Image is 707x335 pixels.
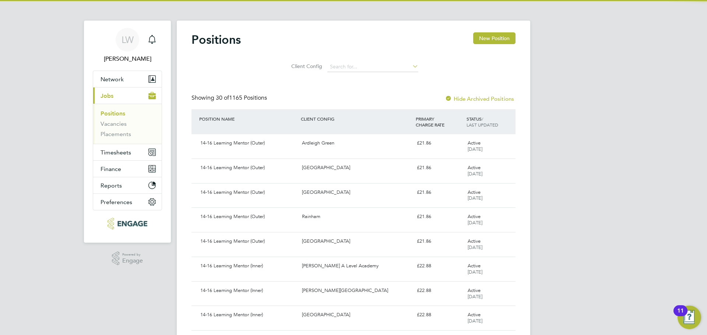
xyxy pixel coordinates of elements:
[101,165,121,172] span: Finance
[101,131,131,138] a: Placements
[112,252,143,265] a: Powered byEngage
[289,63,322,70] label: Client Config
[122,252,143,258] span: Powered by
[93,177,162,193] button: Reports
[468,311,481,318] span: Active
[468,238,481,244] span: Active
[93,104,162,144] div: Jobs
[468,140,481,146] span: Active
[197,162,299,174] div: 14-16 Learning Mentor (Outer)
[414,309,465,321] div: £22.88
[299,162,414,174] div: [GEOGRAPHIC_DATA]
[468,213,481,220] span: Active
[468,263,481,269] span: Active
[468,287,481,293] span: Active
[299,285,414,297] div: [PERSON_NAME][GEOGRAPHIC_DATA]
[445,95,514,102] label: Hide Archived Positions
[93,28,162,63] a: LW[PERSON_NAME]
[299,235,414,247] div: [GEOGRAPHIC_DATA]
[299,309,414,321] div: [GEOGRAPHIC_DATA]
[93,161,162,177] button: Finance
[465,112,516,131] div: STATUS
[468,171,482,177] span: [DATE]
[468,146,482,152] span: [DATE]
[93,88,162,104] button: Jobs
[84,21,171,243] nav: Main navigation
[191,94,268,102] div: Showing
[93,194,162,210] button: Preferences
[468,318,482,324] span: [DATE]
[93,71,162,87] button: Network
[299,186,414,199] div: [GEOGRAPHIC_DATA]
[473,32,516,44] button: New Position
[299,211,414,223] div: Rainham
[101,149,131,156] span: Timesheets
[468,189,481,195] span: Active
[299,260,414,272] div: [PERSON_NAME] A Level Academy
[677,311,684,320] div: 11
[414,211,465,223] div: £21.86
[197,309,299,321] div: 14-16 Learning Mentor (Inner)
[197,137,299,149] div: 14-16 Learning Mentor (Outer)
[93,144,162,160] button: Timesheets
[197,260,299,272] div: 14-16 Learning Mentor (Inner)
[197,285,299,297] div: 14-16 Learning Mentor (Inner)
[468,269,482,275] span: [DATE]
[197,211,299,223] div: 14-16 Learning Mentor (Outer)
[93,218,162,229] a: Go to home page
[468,293,482,300] span: [DATE]
[216,94,267,101] span: 1165 Positions
[414,235,465,247] div: £21.86
[101,110,125,117] a: Positions
[414,112,465,131] div: PRIMARY CHARGE RATE
[122,258,143,264] span: Engage
[468,220,482,226] span: [DATE]
[101,199,132,206] span: Preferences
[414,137,465,149] div: £21.86
[468,195,482,201] span: [DATE]
[101,76,124,83] span: Network
[414,260,465,272] div: £22.88
[414,162,465,174] div: £21.86
[197,186,299,199] div: 14-16 Learning Mentor (Outer)
[197,112,299,125] div: POSITION NAME
[468,244,482,250] span: [DATE]
[414,186,465,199] div: £21.86
[101,92,113,99] span: Jobs
[299,112,414,125] div: CLIENT CONFIG
[122,35,134,44] span: LW
[93,54,162,63] span: Louis Warner
[108,218,147,229] img: xede-logo-retina.png
[101,120,127,127] a: Vacancies
[678,306,701,329] button: Open Resource Center, 11 new notifications
[216,94,229,101] span: 30 of
[299,137,414,149] div: Ardleigh Green
[467,122,498,128] span: LAST UPDATED
[197,235,299,247] div: 14-16 Learning Mentor (Outer)
[327,62,418,72] input: Search for...
[101,182,122,189] span: Reports
[414,285,465,297] div: £22.88
[191,32,241,47] h2: Positions
[468,164,481,171] span: Active
[482,116,483,122] span: /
